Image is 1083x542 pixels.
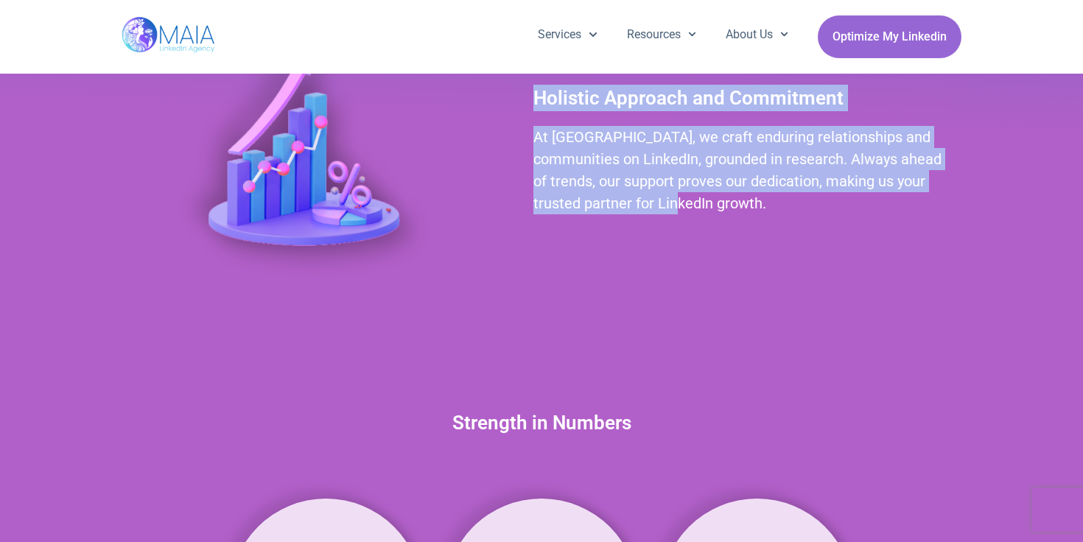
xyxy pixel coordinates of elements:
[523,15,803,54] nav: Menu
[711,15,803,54] a: About Us
[533,126,947,214] h2: At [GEOGRAPHIC_DATA], we craft enduring relationships and communities on LinkedIn, grounded in re...
[833,23,947,51] span: Optimize My Linkedin
[818,15,961,58] a: Optimize My Linkedin
[129,409,954,436] h2: Strength in Numbers
[533,85,947,111] h2: Holistic Approach and Commitment
[612,15,711,54] a: Resources
[523,15,611,54] a: Services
